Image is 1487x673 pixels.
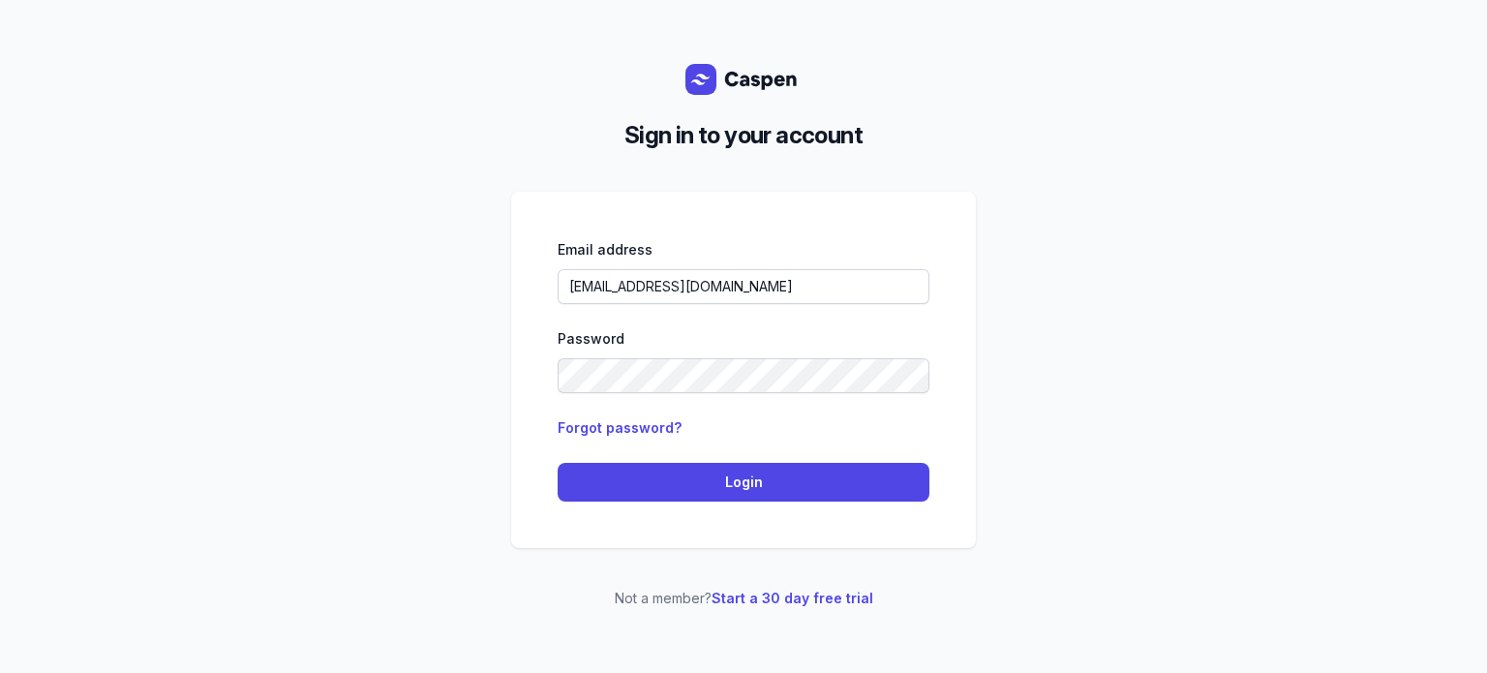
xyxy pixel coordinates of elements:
button: Login [558,463,929,502]
div: Email address [558,238,929,261]
div: Password [558,327,929,351]
a: Forgot password? [558,419,682,436]
a: Start a 30 day free trial [712,590,873,606]
p: Not a member? [511,587,976,610]
input: Enter your email address... [558,269,929,304]
span: Login [569,471,918,494]
h2: Sign in to your account [527,118,960,153]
